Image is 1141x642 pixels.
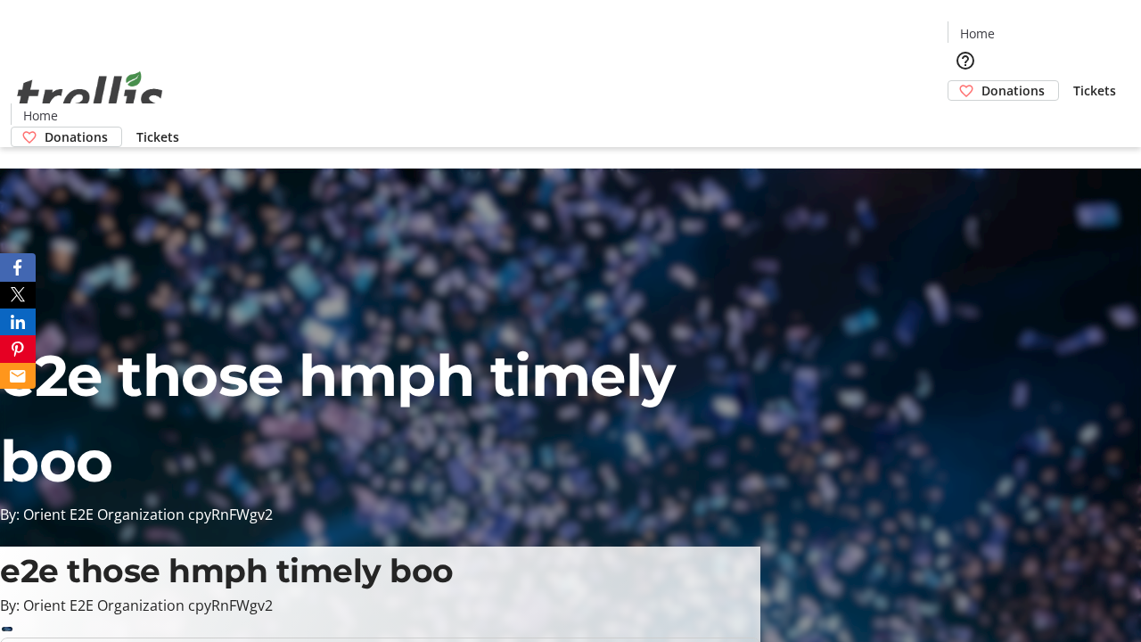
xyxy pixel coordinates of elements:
[960,24,995,43] span: Home
[948,80,1059,101] a: Donations
[11,52,169,141] img: Orient E2E Organization cpyRnFWgv2's Logo
[23,106,58,125] span: Home
[1073,81,1116,100] span: Tickets
[45,128,108,146] span: Donations
[981,81,1045,100] span: Donations
[11,127,122,147] a: Donations
[948,101,983,136] button: Cart
[948,24,1006,43] a: Home
[1059,81,1130,100] a: Tickets
[12,106,69,125] a: Home
[136,128,179,146] span: Tickets
[948,43,983,78] button: Help
[122,128,193,146] a: Tickets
